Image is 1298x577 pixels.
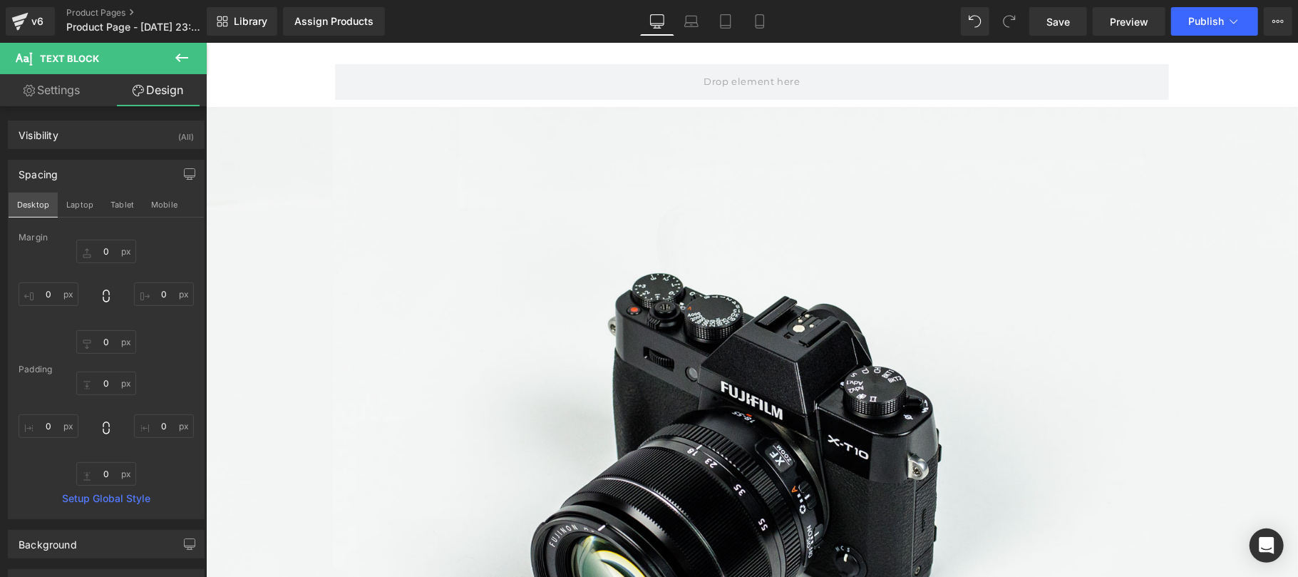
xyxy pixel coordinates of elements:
span: Save [1046,14,1070,29]
button: Publish [1171,7,1258,36]
span: Library [234,15,267,28]
span: Text Block [40,53,99,64]
button: Laptop [58,193,102,217]
a: Laptop [674,7,709,36]
input: 0 [19,414,78,438]
input: 0 [76,330,136,354]
div: Assign Products [294,16,374,27]
button: Redo [995,7,1024,36]
span: Publish [1188,16,1224,27]
a: Preview [1093,7,1165,36]
div: (All) [178,121,194,145]
div: Padding [19,364,194,374]
div: Margin [19,233,194,242]
input: 0 [76,462,136,486]
a: Design [106,74,210,106]
input: 0 [76,240,136,263]
div: Visibility [19,121,58,141]
div: v6 [29,12,46,31]
span: Product Page - [DATE] 23:41:22 [66,21,203,33]
a: Mobile [743,7,777,36]
div: Background [19,531,77,551]
span: Preview [1110,14,1148,29]
a: Product Pages [66,7,230,19]
div: Spacing [19,160,58,180]
input: 0 [134,414,194,438]
button: More [1264,7,1292,36]
a: New Library [207,7,277,36]
input: 0 [19,282,78,306]
button: Desktop [9,193,58,217]
a: Setup Global Style [19,493,194,504]
div: Open Intercom Messenger [1250,529,1284,563]
input: 0 [76,372,136,395]
a: Tablet [709,7,743,36]
a: v6 [6,7,55,36]
input: 0 [134,282,194,306]
button: Tablet [102,193,143,217]
button: Mobile [143,193,186,217]
button: Undo [961,7,989,36]
a: Desktop [640,7,674,36]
